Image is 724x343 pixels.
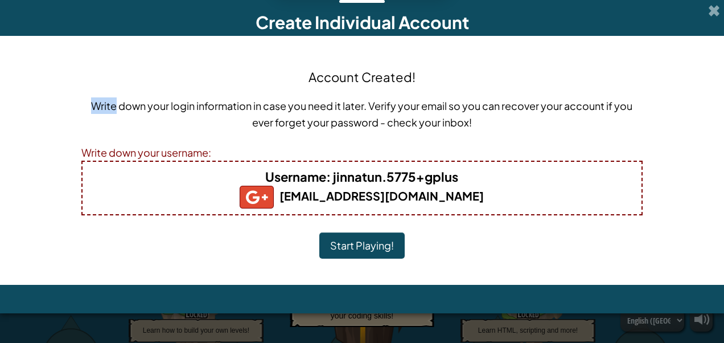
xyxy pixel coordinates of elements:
[81,144,643,161] div: Write down your username:
[319,232,405,259] button: Start Playing!
[265,169,458,185] b: : jinnatun.5775+gplus
[265,169,326,185] span: Username
[240,189,484,203] b: [EMAIL_ADDRESS][DOMAIN_NAME]
[240,186,274,209] img: gplus_small.png
[308,68,416,86] h4: Account Created!
[81,97,643,130] p: Write down your login information in case you need it later. Verify your email so you can recover...
[256,11,469,33] span: Create Individual Account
